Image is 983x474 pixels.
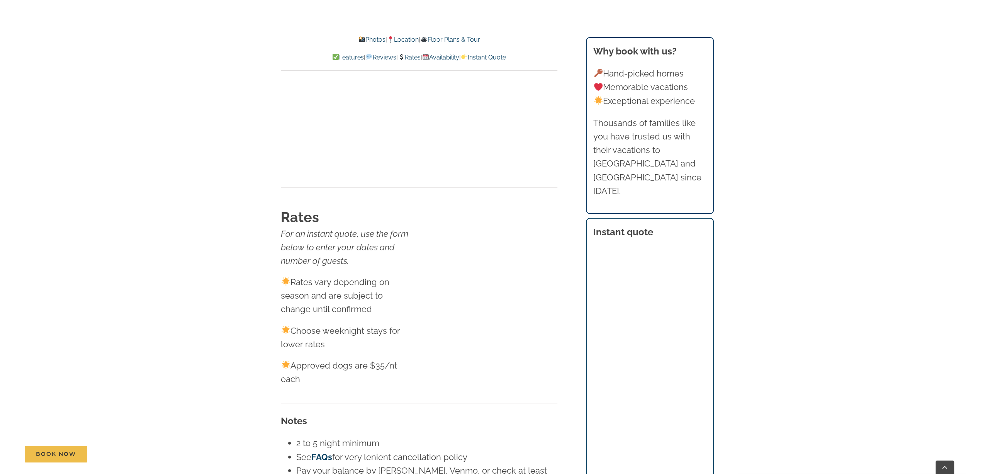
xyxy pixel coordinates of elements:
[420,36,480,43] a: Floor Plans & Tour
[593,44,706,58] h3: Why book with us?
[398,54,404,60] img: 💲
[365,54,396,61] a: Reviews
[461,54,467,60] img: 👉
[281,359,414,386] p: Approved dogs are $35/nt each
[282,277,290,286] img: 🌟
[593,116,706,198] p: Thousands of families like you have trusted us with their vacations to [GEOGRAPHIC_DATA] and [GEO...
[358,36,385,43] a: Photos
[281,53,557,63] p: | | | |
[422,54,459,61] a: Availability
[461,54,506,61] a: Instant Quote
[425,207,558,376] iframe: Legends Pointe - Multiple Month Calendar Widget
[281,229,408,266] em: For an instant quote, use the form below to enter your dates and number of guests.
[333,54,339,60] img: ✅
[281,209,319,225] strong: Rates
[423,54,429,60] img: 📆
[281,324,414,351] p: Choose weeknight stays for lower rates
[593,226,653,238] strong: Instant quote
[398,54,421,61] a: Rates
[366,54,372,60] img: 💬
[281,275,414,316] p: Rates vary depending on season and are subject to change until confirmed
[594,69,603,77] img: 🔑
[421,36,427,42] img: 🎥
[594,96,603,105] img: 🌟
[332,54,364,61] a: Features
[296,437,557,450] li: 2 to 5 night minimum
[359,36,365,42] img: 📸
[594,83,603,91] img: ❤️
[281,35,557,45] p: | |
[282,326,290,335] img: 🌟
[593,67,706,108] p: Hand-picked homes Memorable vacations Exceptional experience
[281,414,557,428] h3: Notes
[36,451,76,457] span: Book Now
[282,361,290,369] img: 🌟
[387,36,419,43] a: Location
[387,36,394,42] img: 📍
[25,446,87,462] a: Book Now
